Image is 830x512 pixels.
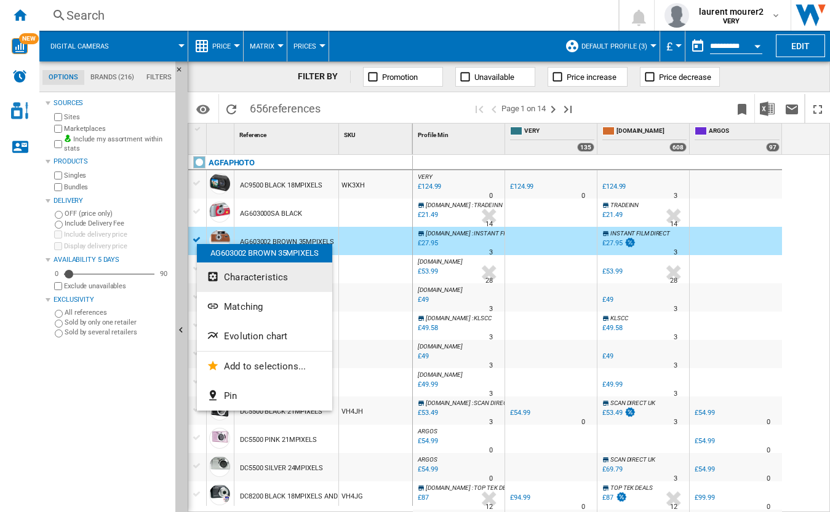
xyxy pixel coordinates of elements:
[197,381,332,411] button: Pin...
[197,292,332,321] button: Matching
[197,321,332,351] button: Evolution chart
[197,262,332,292] button: Characteristics
[224,301,263,312] span: Matching
[224,390,237,401] span: Pin
[197,352,332,381] button: Add to selections...
[224,331,287,342] span: Evolution chart
[224,361,306,372] span: Add to selections...
[224,272,288,283] span: Characteristics
[197,244,332,262] div: AG603002 BROWN 35MPIXELS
